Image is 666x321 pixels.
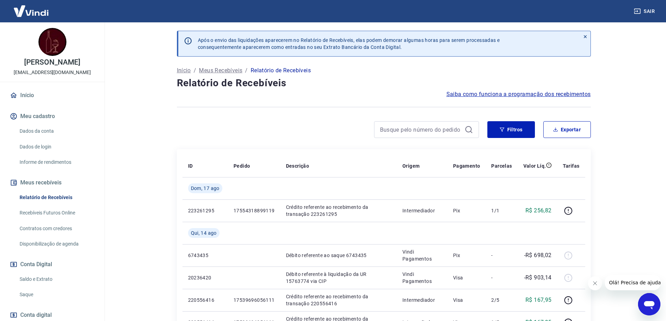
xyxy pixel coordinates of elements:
[491,274,512,281] p: -
[524,273,552,282] p: -R$ 903,14
[234,207,275,214] p: 17554318899119
[17,272,96,286] a: Saldo e Extrato
[191,229,217,236] span: Qui, 14 ago
[525,296,552,304] p: R$ 167,95
[17,237,96,251] a: Disponibilização de agenda
[188,297,222,304] p: 220556416
[286,293,391,307] p: Crédito referente ao recebimento da transação 220556416
[177,76,591,90] h4: Relatório de Recebíveis
[8,0,54,22] img: Vindi
[188,162,193,169] p: ID
[491,207,512,214] p: 1/1
[17,190,96,205] a: Relatório de Recebíveis
[491,162,512,169] p: Parcelas
[524,251,552,260] p: -R$ 698,02
[251,66,311,75] p: Relatório de Recebíveis
[17,221,96,236] a: Contratos com credores
[563,162,580,169] p: Tarifas
[17,155,96,169] a: Informe de rendimentos
[286,162,309,169] p: Descrição
[4,5,59,10] span: Olá! Precisa de ajuda?
[199,66,242,75] a: Meus Recebíveis
[402,297,442,304] p: Intermediador
[17,140,96,154] a: Dados de login
[491,252,512,259] p: -
[453,274,480,281] p: Visa
[198,37,500,51] p: Após o envio das liquidações aparecerem no Relatório de Recebíveis, elas podem demorar algumas ho...
[453,297,480,304] p: Visa
[402,248,442,262] p: Vindi Pagamentos
[402,271,442,285] p: Vindi Pagamentos
[8,88,96,103] a: Início
[17,206,96,220] a: Recebíveis Futuros Online
[453,207,480,214] p: Pix
[632,5,658,18] button: Sair
[487,121,535,138] button: Filtros
[453,252,480,259] p: Pix
[605,275,660,290] iframe: Mensagem da empresa
[525,206,552,215] p: R$ 256,82
[491,297,512,304] p: 2/5
[8,109,96,124] button: Meu cadastro
[286,252,391,259] p: Débito referente ao saque 6743435
[446,90,591,99] a: Saiba como funciona a programação dos recebimentos
[234,162,250,169] p: Pedido
[8,175,96,190] button: Meus recebíveis
[188,252,222,259] p: 6743435
[286,204,391,218] p: Crédito referente ao recebimento da transação 223261295
[188,274,222,281] p: 20236420
[177,66,191,75] a: Início
[14,69,91,76] p: [EMAIL_ADDRESS][DOMAIN_NAME]
[38,28,66,56] img: 1cbb7641-76d3-4fdf-becb-274238083d16.jpeg
[17,287,96,302] a: Saque
[245,66,248,75] p: /
[8,257,96,272] button: Conta Digital
[380,124,462,135] input: Busque pelo número do pedido
[588,276,602,290] iframe: Fechar mensagem
[543,121,591,138] button: Exportar
[20,310,52,320] span: Conta digital
[523,162,546,169] p: Valor Líq.
[402,207,442,214] p: Intermediador
[402,162,420,169] p: Origem
[453,162,480,169] p: Pagamento
[188,207,222,214] p: 223261295
[24,59,80,66] p: [PERSON_NAME]
[17,124,96,138] a: Dados da conta
[194,66,196,75] p: /
[286,271,391,285] p: Débito referente à liquidação da UR 15763774 via CIP
[234,297,275,304] p: 17539696056111
[191,185,220,192] span: Dom, 17 ago
[638,293,660,315] iframe: Botão para abrir a janela de mensagens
